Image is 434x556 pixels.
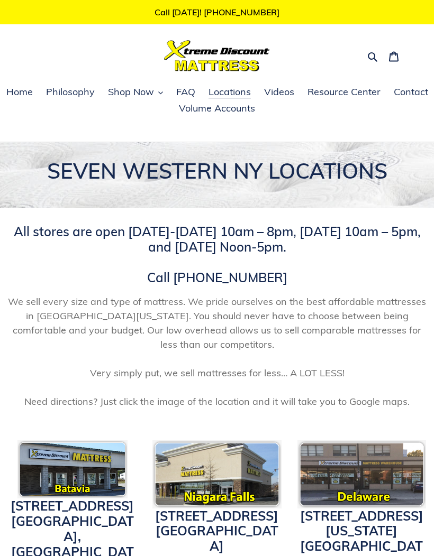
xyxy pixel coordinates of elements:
span: Shop Now [108,86,154,98]
span: Resource Center [308,86,381,98]
a: [STREET_ADDRESS][GEOGRAPHIC_DATA] [155,508,278,554]
a: Videos [259,85,300,100]
button: Shop Now [103,85,168,100]
span: FAQ [176,86,195,98]
span: Philosophy [46,86,95,98]
span: Locations [209,86,251,98]
a: Contact [388,85,433,100]
span: Contact [394,86,428,98]
a: Volume Accounts [174,101,260,117]
a: Home [1,85,38,100]
img: Xtreme Discount Mattress Niagara Falls [152,440,281,508]
span: SEVEN WESTERN NY LOCATIONS [47,157,387,184]
a: Locations [203,85,256,100]
img: pf-c8c7db02--bataviaicon.png [17,440,128,498]
img: pf-118c8166--delawareicon.png [297,440,426,508]
img: Xtreme Discount Mattress [164,40,270,71]
a: Resource Center [302,85,386,100]
span: Videos [264,86,294,98]
span: Home [6,86,33,98]
a: FAQ [171,85,201,100]
span: All stores are open [DATE]-[DATE] 10am – 8pm, [DATE] 10am – 5pm, and [DATE] Noon-5pm. Call [PHONE... [14,224,421,285]
a: Philosophy [41,85,100,100]
span: We sell every size and type of mattress. We pride ourselves on the best affordable mattresses in ... [8,294,426,409]
span: Volume Accounts [179,102,255,115]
